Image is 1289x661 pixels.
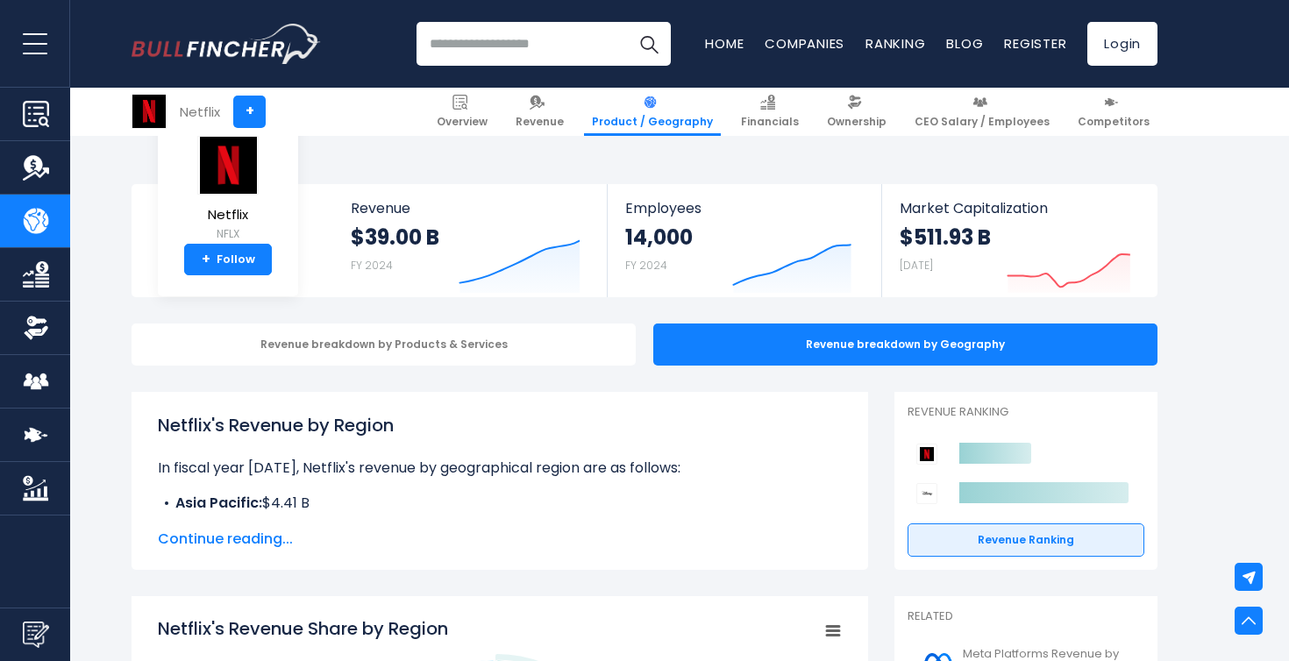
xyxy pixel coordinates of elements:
a: Netflix NFLX [196,135,260,245]
img: Walt Disney Company competitors logo [916,483,937,504]
span: Product / Geography [592,115,713,129]
strong: 14,000 [625,224,693,251]
tspan: Netflix's Revenue Share by Region [158,616,448,641]
li: $12.39 B [158,514,842,535]
span: Continue reading... [158,529,842,550]
a: Ranking [865,34,925,53]
a: Revenue Ranking [908,523,1144,557]
a: Financials [733,88,807,136]
small: NFLX [197,226,259,242]
small: FY 2024 [351,258,393,273]
b: EMEA: [175,514,215,534]
a: Competitors [1070,88,1157,136]
span: Netflix [197,208,259,223]
span: Market Capitalization [900,200,1138,217]
h1: Netflix's Revenue by Region [158,412,842,438]
span: CEO Salary / Employees [915,115,1050,129]
a: Home [705,34,744,53]
span: Overview [437,115,488,129]
span: Financials [741,115,799,129]
li: $4.41 B [158,493,842,514]
span: Employees [625,200,863,217]
a: Blog [946,34,983,53]
a: Ownership [819,88,894,136]
a: Revenue $39.00 B FY 2024 [333,184,608,297]
a: Companies [765,34,844,53]
strong: $39.00 B [351,224,439,251]
a: CEO Salary / Employees [907,88,1058,136]
img: NFLX logo [197,136,259,195]
a: Go to homepage [132,24,320,64]
img: Ownership [23,315,49,341]
div: Revenue breakdown by Geography [653,323,1157,366]
span: Competitors [1078,115,1150,129]
button: Search [627,22,671,66]
small: FY 2024 [625,258,667,273]
a: +Follow [184,244,272,275]
a: + [233,96,266,128]
span: Revenue [516,115,564,129]
strong: $511.93 B [900,224,991,251]
a: Revenue [508,88,572,136]
b: Asia Pacific: [175,493,262,513]
p: Related [908,609,1144,624]
a: Employees 14,000 FY 2024 [608,184,880,297]
div: Netflix [180,102,220,122]
p: In fiscal year [DATE], Netflix's revenue by geographical region are as follows: [158,458,842,479]
a: Market Capitalization $511.93 B [DATE] [882,184,1156,297]
div: Revenue breakdown by Products & Services [132,323,636,366]
img: Netflix competitors logo [916,444,937,465]
img: Bullfincher logo [132,24,321,64]
span: Ownership [827,115,887,129]
strong: + [202,252,210,267]
img: NFLX logo [132,95,166,128]
a: Product / Geography [584,88,721,136]
small: [DATE] [900,258,933,273]
span: Revenue [351,200,590,217]
a: Login [1087,22,1157,66]
a: Register [1004,34,1066,53]
p: Revenue Ranking [908,405,1144,420]
a: Overview [429,88,495,136]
